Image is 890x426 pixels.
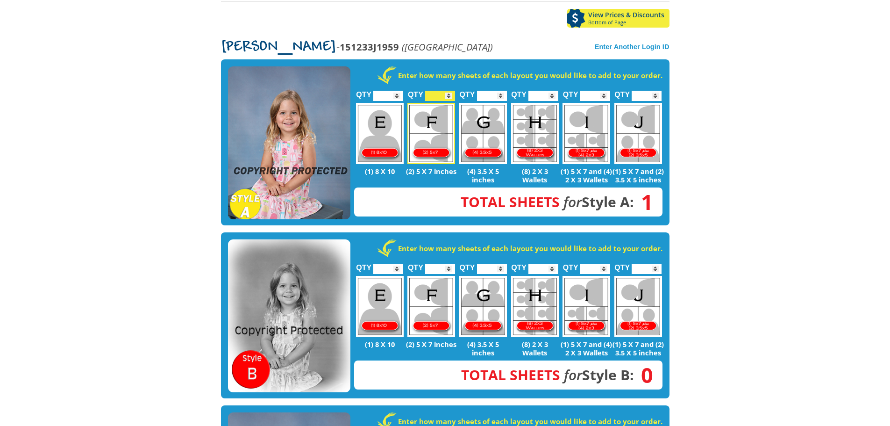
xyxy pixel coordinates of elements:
[563,80,578,103] label: QTY
[398,244,662,253] strong: Enter how many sheets of each layout you would like to add to your order.
[612,167,664,184] p: (1) 5 X 7 and (2) 3.5 X 5 inches
[461,192,634,211] strong: Style A:
[511,253,527,276] label: QTY
[228,239,350,393] img: STYLE B
[460,253,475,276] label: QTY
[614,80,630,103] label: QTY
[340,40,399,53] strong: 151233J1959
[461,192,560,211] span: Total Sheets
[457,340,509,357] p: (4) 3.5 X 5 inches
[408,253,423,276] label: QTY
[564,365,582,384] em: for
[354,340,406,348] p: (1) 8 X 10
[406,167,457,175] p: (2) 5 X 7 inches
[561,340,612,357] p: (1) 5 X 7 and (4) 2 X 3 Wallets
[511,103,559,164] img: H
[459,103,507,164] img: G
[398,417,662,426] strong: Enter how many sheets of each layout you would like to add to your order.
[398,71,662,80] strong: Enter how many sheets of each layout you would like to add to your order.
[406,340,457,348] p: (2) 5 X 7 inches
[356,276,404,337] img: E
[562,103,610,164] img: I
[614,103,662,164] img: J
[563,253,578,276] label: QTY
[634,370,653,380] span: 0
[461,365,560,384] span: Total Sheets
[595,43,669,51] a: Enter Another Login ID
[457,167,509,184] p: (4) 3.5 X 5 inches
[511,80,527,103] label: QTY
[356,253,371,276] label: QTY
[402,40,493,53] em: ([GEOGRAPHIC_DATA])
[407,103,455,164] img: F
[221,42,493,52] p: -
[509,167,561,184] p: (8) 2 X 3 Wallets
[509,340,561,357] p: (8) 2 X 3 Wallets
[614,276,662,337] img: J
[562,276,610,337] img: I
[588,20,669,25] span: Bottom of Page
[567,9,669,28] a: View Prices & DiscountsBottom of Page
[459,276,507,337] img: G
[356,103,404,164] img: E
[221,40,336,55] span: [PERSON_NAME]
[356,80,371,103] label: QTY
[612,340,664,357] p: (1) 5 X 7 and (2) 3.5 X 5 inches
[634,197,653,207] span: 1
[408,80,423,103] label: QTY
[460,80,475,103] label: QTY
[614,253,630,276] label: QTY
[511,276,559,337] img: H
[354,167,406,175] p: (1) 8 X 10
[461,365,634,384] strong: Style B:
[561,167,612,184] p: (1) 5 X 7 and (4) 2 X 3 Wallets
[563,192,582,211] em: for
[228,66,350,220] img: STYLE A
[407,276,455,337] img: F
